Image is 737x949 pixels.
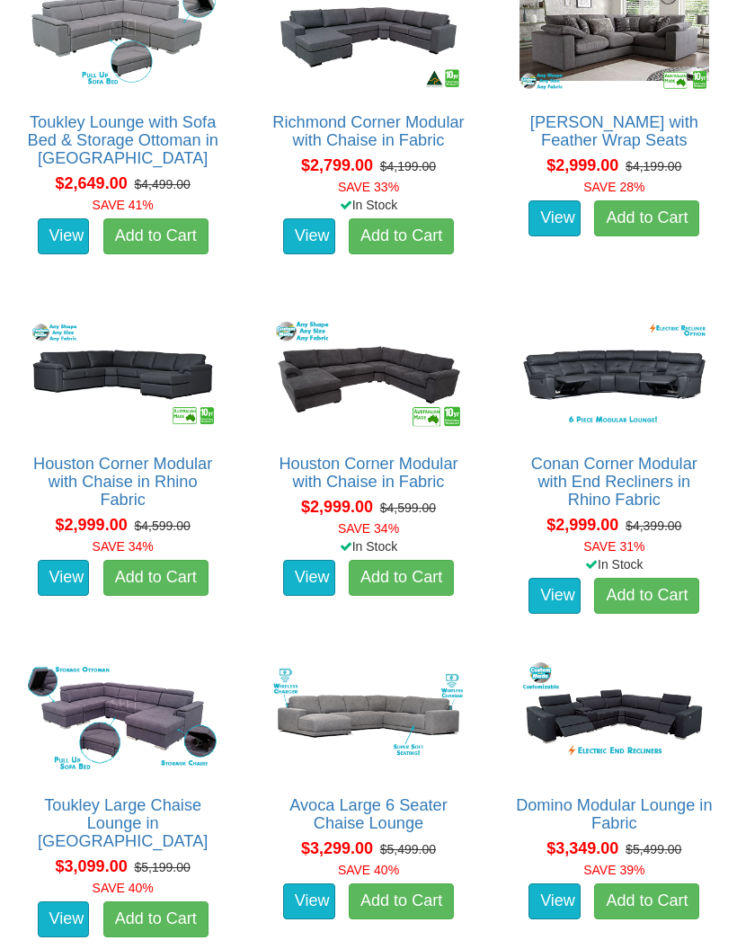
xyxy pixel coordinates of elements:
a: Add to Cart [103,218,209,254]
a: View [38,901,90,937]
font: SAVE 33% [338,180,399,194]
div: In Stock [255,196,481,214]
span: $2,649.00 [56,174,128,192]
a: [PERSON_NAME] with Feather Wrap Seats [530,113,698,149]
span: $2,799.00 [301,156,373,174]
del: $5,499.00 [626,842,681,856]
a: Add to Cart [103,560,209,596]
font: SAVE 39% [583,863,644,877]
a: Add to Cart [349,560,454,596]
del: $4,599.00 [380,501,436,515]
a: Houston Corner Modular with Chaise in Rhino Fabric [33,455,212,509]
del: $4,599.00 [134,519,190,533]
span: $2,999.00 [546,516,618,534]
del: $4,199.00 [380,159,436,173]
a: Add to Cart [103,901,209,937]
font: SAVE 40% [338,863,399,877]
span: $2,999.00 [546,156,618,174]
div: In Stock [255,537,481,555]
font: SAVE 41% [93,198,154,212]
a: View [38,560,90,596]
font: SAVE 34% [93,539,154,554]
a: Add to Cart [349,218,454,254]
a: Add to Cart [594,200,699,236]
del: $4,199.00 [626,159,681,173]
a: Conan Corner Modular with End Recliners in Rhino Fabric [531,455,697,509]
del: $5,199.00 [134,860,190,874]
font: SAVE 34% [338,521,399,536]
font: SAVE 28% [583,180,644,194]
span: $3,299.00 [301,839,373,857]
a: Toukley Lounge with Sofa Bed & Storage Ottoman in [GEOGRAPHIC_DATA] [28,113,218,167]
img: Domino Modular Lounge in Fabric [515,655,714,778]
a: View [38,218,90,254]
del: $5,499.00 [380,842,436,856]
span: $3,349.00 [546,839,618,857]
a: Add to Cart [349,883,454,919]
img: Houston Corner Modular with Chaise in Fabric [269,314,467,437]
a: Toukley Large Chaise Lounge in [GEOGRAPHIC_DATA] [38,796,208,850]
img: Houston Corner Modular with Chaise in Rhino Fabric [23,314,222,437]
a: Avoca Large 6 Seater Chaise Lounge [289,796,448,832]
span: $2,999.00 [301,498,373,516]
a: Richmond Corner Modular with Chaise in Fabric [272,113,464,149]
a: Domino Modular Lounge in Fabric [516,796,712,832]
div: In Stock [502,555,727,573]
a: View [528,200,581,236]
a: View [528,578,581,614]
a: Houston Corner Modular with Chaise in Fabric [279,455,457,491]
span: $3,099.00 [56,857,128,875]
del: $4,499.00 [134,177,190,191]
img: Toukley Large Chaise Lounge in Fabric [23,655,222,778]
a: Add to Cart [594,883,699,919]
a: Add to Cart [594,578,699,614]
a: View [283,883,335,919]
a: View [528,883,581,919]
a: View [283,218,335,254]
img: Conan Corner Modular with End Recliners in Rhino Fabric [515,314,714,437]
span: $2,999.00 [56,516,128,534]
font: SAVE 31% [583,539,644,554]
img: Avoca Large 6 Seater Chaise Lounge [269,655,467,778]
font: SAVE 40% [93,881,154,895]
del: $4,399.00 [626,519,681,533]
a: View [283,560,335,596]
